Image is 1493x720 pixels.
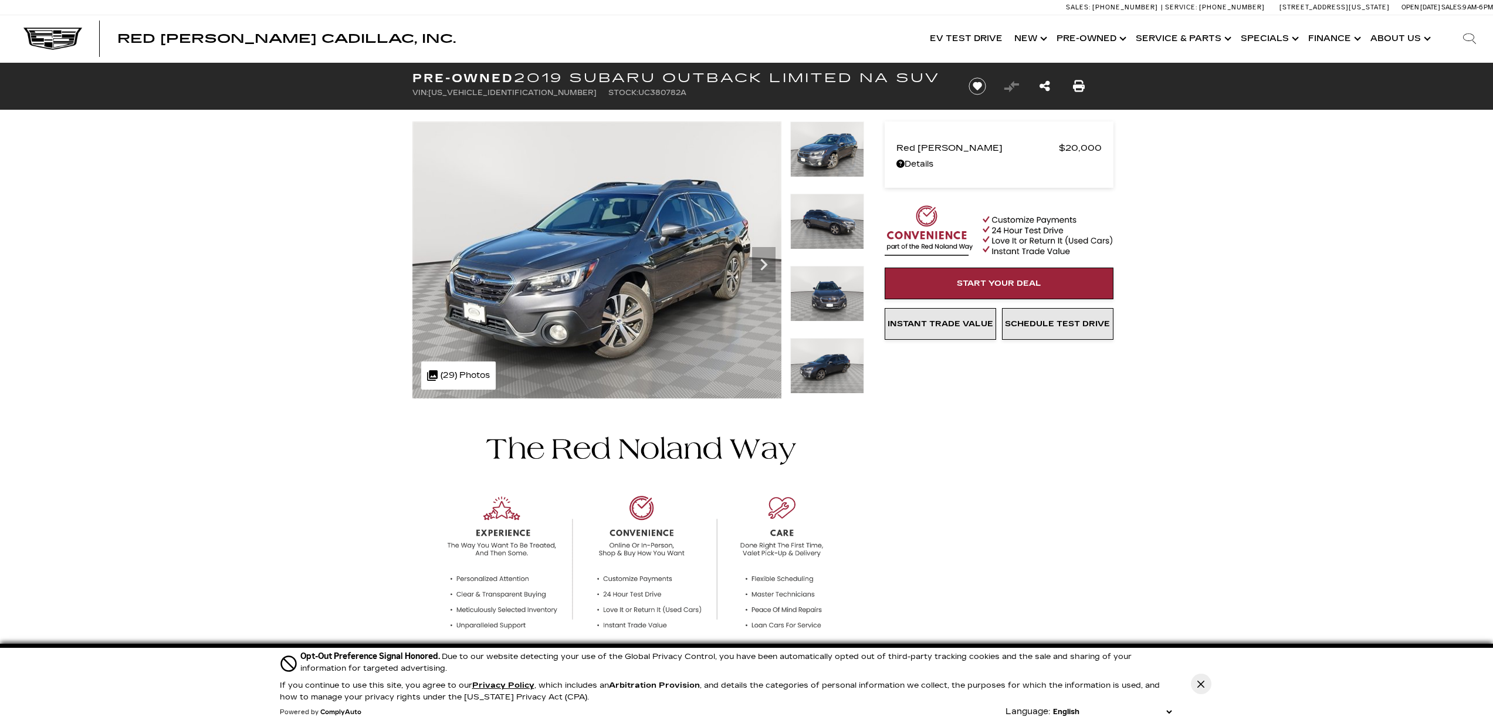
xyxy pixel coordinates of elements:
[1002,308,1113,340] a: Schedule Test Drive
[896,140,1102,156] a: Red [PERSON_NAME] $20,000
[1008,15,1051,62] a: New
[1235,15,1302,62] a: Specials
[1066,4,1091,11] span: Sales:
[1199,4,1265,11] span: [PHONE_NUMBER]
[1005,319,1110,329] span: Schedule Test Drive
[1073,78,1085,94] a: Print this Pre-Owned 2019 Subaru Outback Limited NA SUV
[885,308,996,340] a: Instant Trade Value
[1006,708,1050,716] div: Language:
[300,651,442,661] span: Opt-Out Preference Signal Honored .
[888,319,993,329] span: Instant Trade Value
[896,156,1102,173] a: Details
[1092,4,1158,11] span: [PHONE_NUMBER]
[280,709,361,716] div: Powered by
[790,121,864,177] img: Used 2019 Gray Subaru Limited image 1
[1401,4,1440,11] span: Open [DATE]
[790,266,864,322] img: Used 2019 Gray Subaru Limited image 3
[1161,4,1268,11] a: Service: [PHONE_NUMBER]
[1462,4,1493,11] span: 9 AM-6 PM
[1279,4,1390,11] a: [STREET_ADDRESS][US_STATE]
[752,247,776,282] div: Next
[1003,77,1020,95] button: Vehicle Added To Compare List
[412,71,514,85] strong: Pre-Owned
[1365,15,1434,62] a: About Us
[1130,15,1235,62] a: Service & Parts
[609,681,700,690] strong: Arbitration Provision
[428,89,597,97] span: [US_VEHICLE_IDENTIFICATION_NUMBER]
[790,338,864,394] img: Used 2019 Gray Subaru Limited image 4
[885,268,1113,299] a: Start Your Deal
[896,140,1059,156] span: Red [PERSON_NAME]
[421,361,496,390] div: (29) Photos
[412,89,428,97] span: VIN:
[1059,140,1102,156] span: $20,000
[320,709,361,716] a: ComplyAuto
[1050,706,1174,718] select: Language Select
[280,681,1160,702] p: If you continue to use this site, you agree to our , which includes an , and details the categori...
[957,279,1041,288] span: Start Your Deal
[1051,15,1130,62] a: Pre-Owned
[1191,674,1211,694] button: Close Button
[300,650,1174,674] div: Due to our website detecting your use of the Global Privacy Control, you have been automatically ...
[608,89,638,97] span: Stock:
[1040,78,1050,94] a: Share this Pre-Owned 2019 Subaru Outback Limited NA SUV
[117,33,456,45] a: Red [PERSON_NAME] Cadillac, Inc.
[924,15,1008,62] a: EV Test Drive
[790,194,864,249] img: Used 2019 Gray Subaru Limited image 2
[117,32,456,46] span: Red [PERSON_NAME] Cadillac, Inc.
[638,89,686,97] span: UC380782A
[412,121,781,398] img: Used 2019 Gray Subaru Limited image 1
[1165,4,1197,11] span: Service:
[412,72,949,84] h1: 2019 Subaru Outback Limited NA SUV
[964,77,990,96] button: Save vehicle
[23,28,82,50] img: Cadillac Dark Logo with Cadillac White Text
[1441,4,1462,11] span: Sales:
[472,681,534,690] a: Privacy Policy
[1066,4,1161,11] a: Sales: [PHONE_NUMBER]
[1302,15,1365,62] a: Finance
